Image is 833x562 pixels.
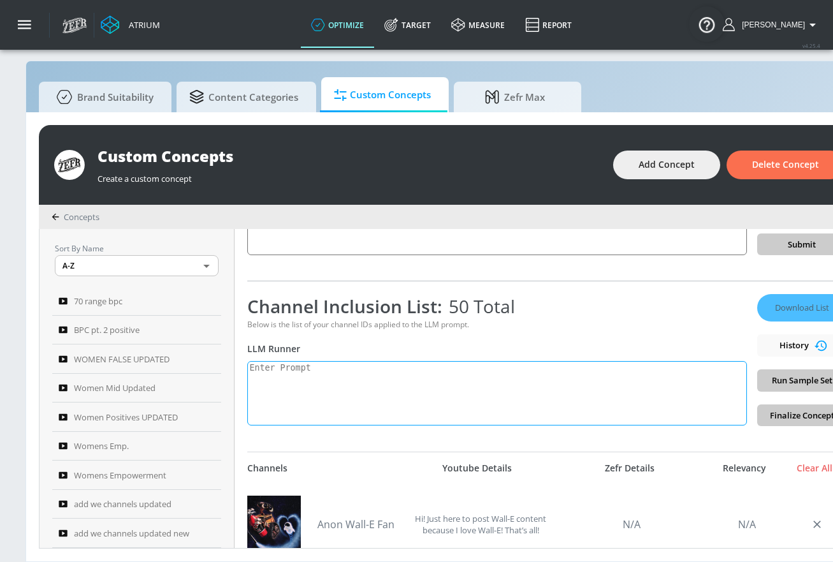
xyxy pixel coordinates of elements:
[74,468,166,483] span: Womens Empowerment
[301,2,374,48] a: optimize
[442,294,515,318] span: 50 Total
[64,211,99,223] span: Concepts
[555,491,709,558] div: N/A
[752,157,819,173] span: Delete Concept
[74,410,178,425] span: Women Positives UPDATED
[52,344,221,374] a: WOMEN FALSE UPDATED
[247,294,747,318] div: Channel Inclusion List:
[52,286,221,316] a: 70 range bpc
[737,20,805,29] span: [PERSON_NAME]
[374,2,441,48] a: Target
[55,242,219,255] p: Sort By Name
[689,6,725,42] button: Open Resource Center
[52,403,221,432] a: Women Positives UPDATED
[613,151,720,179] button: Add Concept
[98,145,600,166] div: Custom Concepts
[515,2,582,48] a: Report
[553,462,706,474] div: Zefr Details
[441,2,515,48] a: measure
[715,491,779,558] div: N/A
[407,462,547,474] div: Youtube Details
[189,82,298,112] span: Content Categories
[52,490,221,519] a: add we channels updated
[74,351,170,367] span: WOMEN FALSE UPDATED
[74,526,189,541] span: add we channels updated new
[52,82,154,112] span: Brand Suitability
[74,293,122,309] span: 70 range bpc
[247,462,287,474] div: Channels
[723,17,820,33] button: [PERSON_NAME]
[55,255,219,276] div: A-Z
[247,496,301,549] img: UCLFldYI2jQFK9q__CFT1kGw
[713,462,776,474] div: Relevancy
[247,319,747,330] div: Below is the list of your channel IDs applied to the LLM prompt.
[52,374,221,403] a: Women Mid Updated
[52,432,221,461] a: Womens Emp.
[317,517,407,531] a: Anon Wall-E Fan
[74,496,171,512] span: add we channels updated
[52,316,221,345] a: BPC pt. 2 positive
[74,438,129,454] span: Womens Emp.
[802,42,820,49] span: v 4.25.4
[124,19,160,31] div: Atrium
[467,82,563,112] span: Zefr Max
[74,322,140,337] span: BPC pt. 2 positive
[101,15,160,34] a: Atrium
[413,491,548,558] div: Hi! Just here to post Wall-E content because I love Wall-E! That’s all!
[74,380,156,396] span: Women Mid Updated
[52,461,221,490] a: Womens Empowerment
[639,157,695,173] span: Add Concept
[52,211,99,223] div: Concepts
[52,519,221,548] a: add we channels updated new
[334,80,431,110] span: Custom Concepts
[98,166,600,184] div: Create a custom concept
[247,343,747,355] div: LLM Runner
